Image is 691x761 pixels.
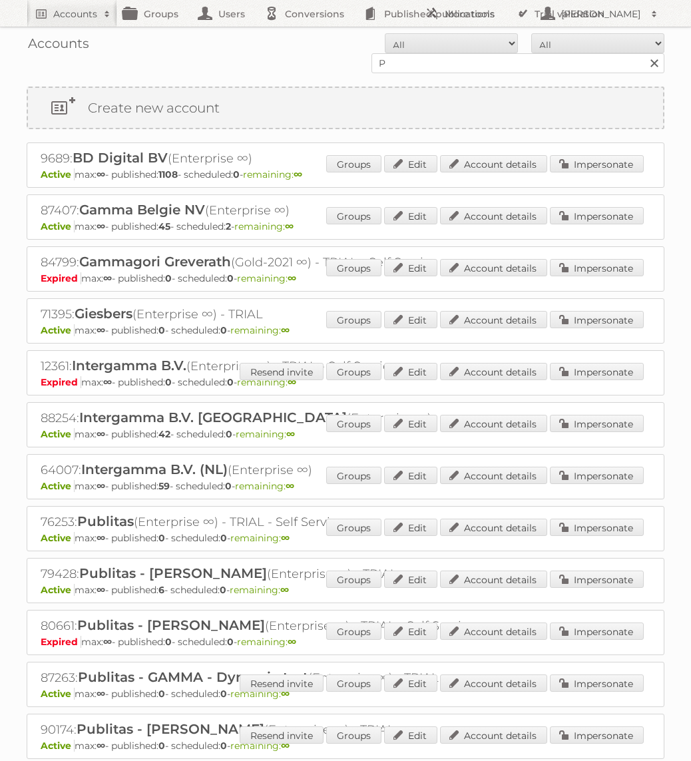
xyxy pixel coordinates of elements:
[326,674,381,692] a: Groups
[41,428,650,440] p: max: - published: - scheduled: -
[240,363,324,380] a: Resend invite
[41,532,650,544] p: max: - published: - scheduled: -
[41,584,75,596] span: Active
[550,519,644,536] a: Impersonate
[550,623,644,640] a: Impersonate
[237,376,296,388] span: remaining:
[79,202,205,218] span: Gamma Belgie NV
[326,467,381,484] a: Groups
[41,532,75,544] span: Active
[230,532,290,544] span: remaining:
[384,363,437,380] a: Edit
[280,584,289,596] strong: ∞
[53,7,97,21] h2: Accounts
[558,7,644,21] h2: [PERSON_NAME]
[227,376,234,388] strong: 0
[97,220,105,232] strong: ∞
[286,428,295,440] strong: ∞
[41,480,650,492] p: max: - published: - scheduled: -
[230,688,290,700] span: remaining:
[326,415,381,432] a: Groups
[41,721,507,738] h2: 90174: (Enterprise ∞) - TRIAL
[440,674,547,692] a: Account details
[326,519,381,536] a: Groups
[158,584,164,596] strong: 6
[75,306,132,322] span: Giesbers
[97,584,105,596] strong: ∞
[237,636,296,648] span: remaining:
[97,480,105,492] strong: ∞
[384,415,437,432] a: Edit
[41,168,650,180] p: max: - published: - scheduled: -
[158,428,170,440] strong: 42
[384,623,437,640] a: Edit
[220,324,227,336] strong: 0
[41,513,507,531] h2: 76253: (Enterprise ∞) - TRIAL - Self Service
[158,532,165,544] strong: 0
[230,584,289,596] span: remaining:
[550,571,644,588] a: Impersonate
[384,674,437,692] a: Edit
[440,259,547,276] a: Account details
[97,688,105,700] strong: ∞
[41,565,507,583] h2: 79428: (Enterprise ∞) - TRIAL
[550,467,644,484] a: Impersonate
[384,207,437,224] a: Edit
[79,409,347,425] span: Intergamma B.V. [GEOGRAPHIC_DATA]
[384,519,437,536] a: Edit
[158,740,165,752] strong: 0
[41,617,507,634] h2: 80661: (Enterprise ∞) - TRIAL - Self Service
[158,324,165,336] strong: 0
[326,726,381,744] a: Groups
[79,254,231,270] span: Gammagori Greverath
[41,202,507,219] h2: 87407: (Enterprise ∞)
[326,311,381,328] a: Groups
[97,740,105,752] strong: ∞
[240,726,324,744] a: Resend invite
[97,324,105,336] strong: ∞
[165,376,172,388] strong: 0
[81,461,228,477] span: Intergamma B.V. (NL)
[158,480,170,492] strong: 59
[550,155,644,172] a: Impersonate
[326,623,381,640] a: Groups
[550,207,644,224] a: Impersonate
[236,428,295,440] span: remaining:
[41,324,75,336] span: Active
[326,155,381,172] a: Groups
[41,168,75,180] span: Active
[285,220,294,232] strong: ∞
[237,272,296,284] span: remaining:
[97,428,105,440] strong: ∞
[97,532,105,544] strong: ∞
[233,168,240,180] strong: 0
[158,220,170,232] strong: 45
[550,674,644,692] a: Impersonate
[440,207,547,224] a: Account details
[440,363,547,380] a: Account details
[103,636,112,648] strong: ∞
[220,740,227,752] strong: 0
[220,688,227,700] strong: 0
[158,168,178,180] strong: 1108
[230,324,290,336] span: remaining:
[103,272,112,284] strong: ∞
[440,623,547,640] a: Account details
[227,272,234,284] strong: 0
[440,155,547,172] a: Account details
[103,376,112,388] strong: ∞
[326,571,381,588] a: Groups
[550,311,644,328] a: Impersonate
[77,721,264,737] span: Publitas - [PERSON_NAME]
[234,220,294,232] span: remaining:
[41,480,75,492] span: Active
[226,220,231,232] strong: 2
[97,168,105,180] strong: ∞
[440,467,547,484] a: Account details
[41,688,650,700] p: max: - published: - scheduled: -
[288,636,296,648] strong: ∞
[294,168,302,180] strong: ∞
[384,155,437,172] a: Edit
[77,617,265,633] span: Publitas - [PERSON_NAME]
[28,88,663,128] a: Create new account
